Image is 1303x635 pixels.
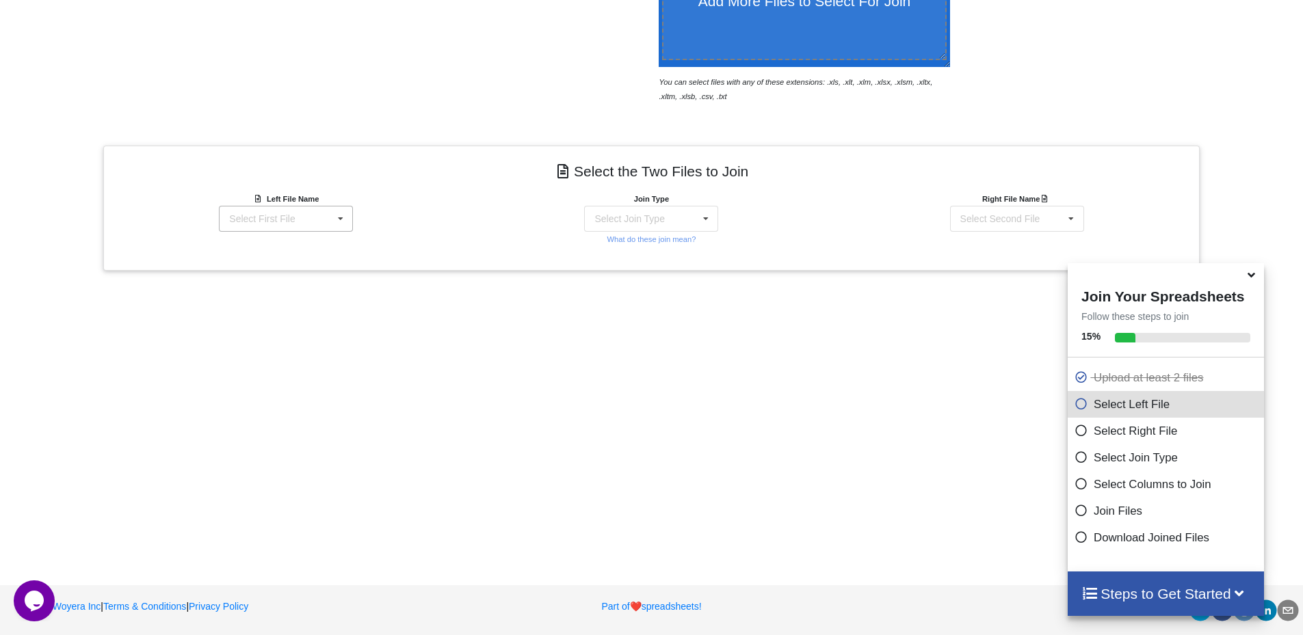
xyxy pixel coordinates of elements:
a: Part ofheartspreadsheets! [601,601,701,612]
p: Download Joined Files [1075,529,1261,546]
p: Select Columns to Join [1075,476,1261,493]
span: heart [630,601,642,612]
a: Terms & Conditions [103,601,186,612]
p: Select Left File [1075,396,1261,413]
div: twitter [1189,599,1211,621]
small: What do these join mean? [607,235,696,243]
p: Select Right File [1075,422,1261,440]
div: linkedin [1255,599,1277,621]
a: 2025Woyera Inc [15,601,101,612]
i: You can select files with any of these extensions: .xls, .xlt, .xlm, .xlsx, .xlsm, .xltx, .xltm, ... [659,78,932,100]
div: Select Second File [960,214,1040,224]
p: Follow these steps to join [1068,310,1264,323]
h4: Join Your Spreadsheets [1068,284,1264,305]
div: facebook [1211,599,1233,621]
div: Select Join Type [594,214,664,224]
h4: Select the Two Files to Join [114,156,1189,187]
iframe: chat widget [14,580,57,621]
p: Upload at least 2 files [1075,369,1261,386]
b: Right File Name [982,195,1051,203]
b: Join Type [634,195,669,203]
p: Select Join Type [1075,449,1261,466]
h4: Steps to Get Started [1081,585,1250,602]
b: 15 % [1081,331,1101,342]
b: Left File Name [267,195,319,203]
p: | | [15,599,427,613]
div: reddit [1233,599,1255,621]
p: Join Files [1075,502,1261,519]
div: Select First File [229,214,295,224]
a: Privacy Policy [189,601,248,612]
